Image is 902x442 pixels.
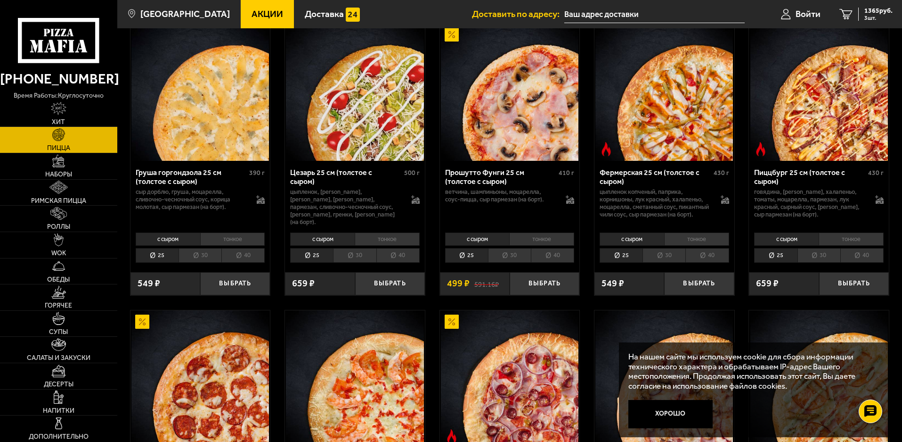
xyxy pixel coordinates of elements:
span: Войти [796,9,821,18]
li: 30 [179,248,221,263]
input: Ваш адрес доставки [564,6,745,23]
li: тонкое [509,233,574,246]
li: 25 [136,248,179,263]
span: Доставить по адресу: [472,9,564,18]
span: Супы [49,329,68,335]
div: Прошутто Фунги 25 см (толстое с сыром) [445,168,557,186]
span: 410 г [559,169,574,177]
span: 499 ₽ [447,279,470,288]
span: 3 шт. [864,15,893,21]
p: ветчина, шампиньоны, моцарелла, соус-пицца, сыр пармезан (на борт). [445,188,557,203]
li: 25 [445,248,488,263]
li: 40 [376,248,420,263]
li: 30 [642,248,685,263]
button: Выбрать [819,272,889,295]
img: Пиццбург 25 см (толстое с сыром) [750,23,888,161]
li: 30 [333,248,376,263]
img: Акционный [445,315,459,329]
a: Груша горгондзола 25 см (толстое с сыром) [130,23,270,161]
span: Наборы [45,171,72,178]
li: 25 [754,248,797,263]
span: Горячее [45,302,72,309]
span: Хит [52,119,65,125]
span: Доставка [305,9,344,18]
span: Роллы [47,224,70,230]
img: Акционный [135,315,149,329]
a: Острое блюдоФермерская 25 см (толстое с сыром) [594,23,734,161]
li: 40 [221,248,265,263]
a: АкционныйПрошутто Фунги 25 см (толстое с сыром) [440,23,580,161]
span: Салаты и закуски [27,355,90,361]
a: Острое блюдоПиццбург 25 см (толстое с сыром) [749,23,889,161]
span: Акции [252,9,283,18]
div: Цезарь 25 см (толстое с сыром) [290,168,402,186]
li: тонкое [664,233,729,246]
span: 659 ₽ [756,279,779,288]
li: тонкое [819,233,884,246]
li: тонкое [200,233,265,246]
span: Напитки [43,408,74,414]
span: 500 г [404,169,420,177]
button: Хорошо [628,400,713,428]
img: Акционный [445,27,459,42]
span: 390 г [249,169,265,177]
img: Груша горгондзола 25 см (толстое с сыром) [131,23,269,161]
button: Выбрать [355,272,425,295]
li: с сыром [445,233,510,246]
img: Прошутто Фунги 25 см (толстое с сыром) [441,23,578,161]
span: 1365 руб. [864,8,893,14]
li: 40 [685,248,729,263]
span: 549 ₽ [601,279,624,288]
span: 659 ₽ [292,279,315,288]
span: WOK [51,250,66,257]
img: Фермерская 25 см (толстое с сыром) [595,23,733,161]
p: На нашем сайте мы используем cookie для сбора информации технического характера и обрабатываем IP... [628,352,875,391]
li: 40 [531,248,574,263]
s: 591.16 ₽ [474,279,499,288]
span: 549 ₽ [138,279,160,288]
li: с сыром [136,233,200,246]
p: сыр дорблю, груша, моцарелла, сливочно-чесночный соус, корица молотая, сыр пармезан (на борт). [136,188,247,211]
button: Выбрать [510,272,579,295]
p: цыпленок копченый, паприка, корнишоны, лук красный, халапеньо, моцарелла, сметанный соус, пикантн... [600,188,711,218]
span: 430 г [714,169,729,177]
span: Римская пицца [31,198,86,204]
p: цыпленок, [PERSON_NAME], [PERSON_NAME], [PERSON_NAME], пармезан, сливочно-чесночный соус, [PERSON... [290,188,402,226]
img: Острое блюдо [599,142,613,156]
li: 25 [600,248,642,263]
span: Десерты [44,381,73,388]
div: Груша горгондзола 25 см (толстое с сыром) [136,168,247,186]
li: с сыром [600,233,664,246]
a: Цезарь 25 см (толстое с сыром) [285,23,425,161]
img: Острое блюдо [754,142,768,156]
button: Выбрать [664,272,734,295]
img: 15daf4d41897b9f0e9f617042186c801.svg [346,8,360,22]
li: 40 [840,248,884,263]
button: Выбрать [200,272,270,295]
span: 430 г [868,169,884,177]
li: 30 [797,248,840,263]
span: Обеды [47,276,70,283]
div: Пиццбург 25 см (толстое с сыром) [754,168,866,186]
p: говядина, [PERSON_NAME], халапеньо, томаты, моцарелла, пармезан, лук красный, сырный соус, [PERSO... [754,188,866,218]
li: тонкое [355,233,420,246]
span: Дополнительно [29,434,89,440]
div: Фермерская 25 см (толстое с сыром) [600,168,711,186]
li: с сыром [754,233,819,246]
span: [GEOGRAPHIC_DATA] [140,9,230,18]
img: Цезарь 25 см (толстое с сыром) [286,23,423,161]
li: 25 [290,248,333,263]
li: 30 [488,248,531,263]
span: Пицца [47,145,70,151]
li: с сыром [290,233,355,246]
